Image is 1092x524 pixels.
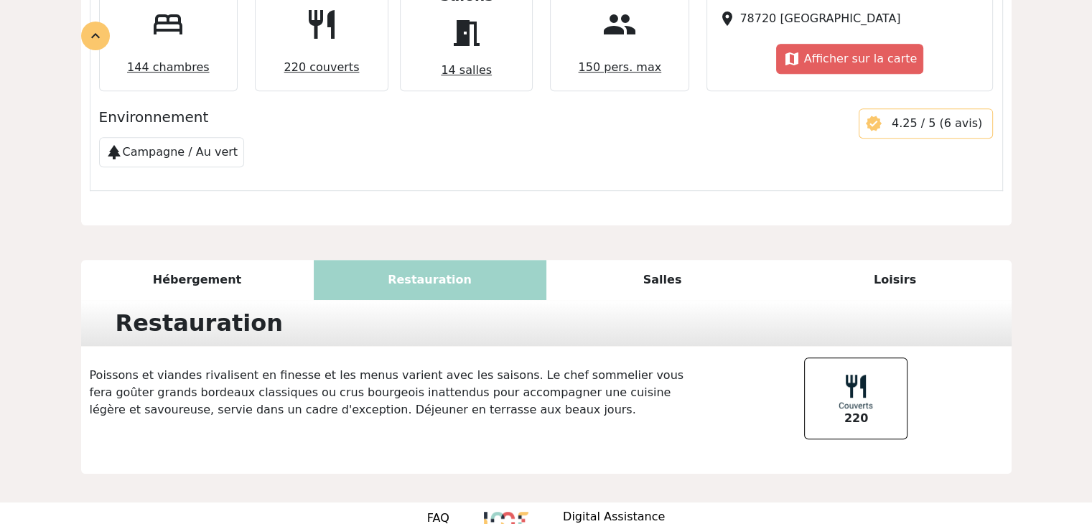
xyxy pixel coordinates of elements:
[719,10,736,27] span: place
[865,115,882,132] span: verified
[106,144,123,161] span: park
[892,116,982,130] span: 4.25 / 5 (6 avis)
[145,1,191,47] span: bed
[444,10,490,56] span: meeting_room
[107,306,291,340] div: Restauration
[121,53,215,82] span: 144 chambres
[573,53,668,82] span: 150 pers. max
[299,1,345,47] span: restaurant
[783,50,800,67] span: map
[546,260,779,300] div: Salles
[99,137,245,167] div: Campagne / Au vert
[804,52,918,65] span: Afficher sur la carte
[597,1,643,47] span: people
[81,367,701,418] p: Poissons et viandes rivalisent en finesse et les menus varient avec les saisons. Le chef sommelie...
[279,53,365,82] span: 220 couverts
[435,56,498,85] span: 14 salles
[779,260,1012,300] div: Loisirs
[99,108,841,126] h5: Environnement
[739,11,900,25] span: 78720 [GEOGRAPHIC_DATA]
[314,260,546,300] div: Restauration
[844,410,868,427] span: 220
[81,260,314,300] div: Hébergement
[81,22,110,50] div: expand_less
